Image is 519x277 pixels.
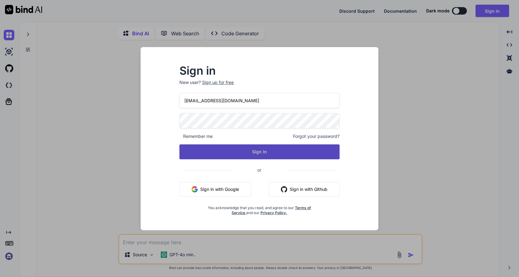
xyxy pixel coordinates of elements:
[202,79,234,86] div: Sign up for free
[179,144,340,159] button: Sign In
[179,79,340,93] p: New user?
[232,205,311,215] a: Terms of Service
[269,182,340,197] button: Sign in with Github
[179,93,340,108] input: Login or Email
[179,182,251,197] button: Sign in with Google
[293,133,340,139] span: Forgot your password?
[179,133,213,139] span: Remember me
[281,186,287,192] img: github
[179,66,340,76] h2: Sign in
[232,162,286,178] span: or
[206,202,313,215] div: You acknowledge that you read, and agree to our and our
[260,210,287,215] a: Privacy Policy.
[192,186,198,192] img: google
